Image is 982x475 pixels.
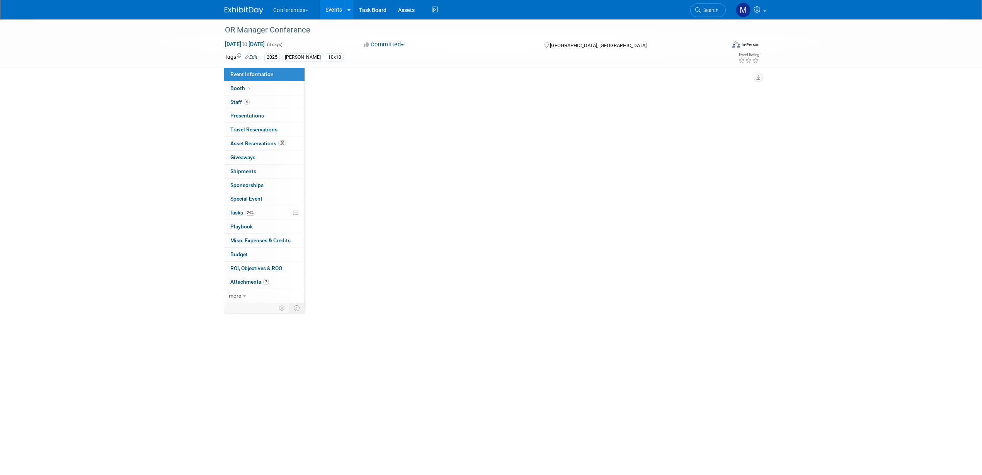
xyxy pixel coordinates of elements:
[224,123,305,136] a: Travel Reservations
[283,53,323,61] div: [PERSON_NAME]
[230,71,274,77] span: Event Information
[224,179,305,192] a: Sponsorships
[230,237,291,243] span: Misc. Expenses & Credits
[736,3,751,17] img: Marygrace LeGros
[741,42,759,48] div: In-Person
[738,53,759,57] div: Event Rating
[230,154,255,160] span: Giveaways
[680,40,760,52] div: Event Format
[701,7,718,13] span: Search
[326,53,344,61] div: 10x10
[230,196,262,202] span: Special Event
[278,140,286,146] span: 20
[224,151,305,164] a: Giveaways
[230,126,277,133] span: Travel Reservations
[224,137,305,150] a: Asset Reservations20
[361,41,407,49] button: Committed
[224,234,305,247] a: Misc. Expenses & Credits
[224,262,305,275] a: ROI, Objectives & ROO
[550,43,647,48] span: [GEOGRAPHIC_DATA], [GEOGRAPHIC_DATA]
[230,140,286,146] span: Asset Reservations
[225,7,263,14] img: ExhibitDay
[230,251,248,257] span: Budget
[230,99,250,105] span: Staff
[230,168,256,174] span: Shipments
[225,41,265,48] span: [DATE] [DATE]
[289,303,305,313] td: Toggle Event Tabs
[230,85,254,91] span: Booth
[244,99,250,105] span: 4
[241,41,248,47] span: to
[266,42,283,47] span: (3 days)
[264,53,280,61] div: 2025
[245,54,257,60] a: Edit
[230,265,282,271] span: ROI, Objectives & ROO
[224,206,305,220] a: Tasks24%
[224,82,305,95] a: Booth
[224,275,305,289] a: Attachments2
[230,223,253,230] span: Playbook
[224,289,305,303] a: more
[245,210,255,216] span: 24%
[222,23,714,37] div: OR Manager Conference
[225,53,257,62] td: Tags
[732,41,740,48] img: Format-Inperson.png
[224,220,305,233] a: Playbook
[276,303,289,313] td: Personalize Event Tab Strip
[230,112,264,119] span: Presentations
[224,192,305,206] a: Special Event
[263,279,269,285] span: 2
[230,182,264,188] span: Sponsorships
[230,209,255,216] span: Tasks
[229,293,241,299] span: more
[224,95,305,109] a: Staff4
[224,109,305,123] a: Presentations
[224,68,305,81] a: Event Information
[230,279,269,285] span: Attachments
[690,3,726,17] a: Search
[224,248,305,261] a: Budget
[248,86,252,90] i: Booth reservation complete
[224,165,305,178] a: Shipments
